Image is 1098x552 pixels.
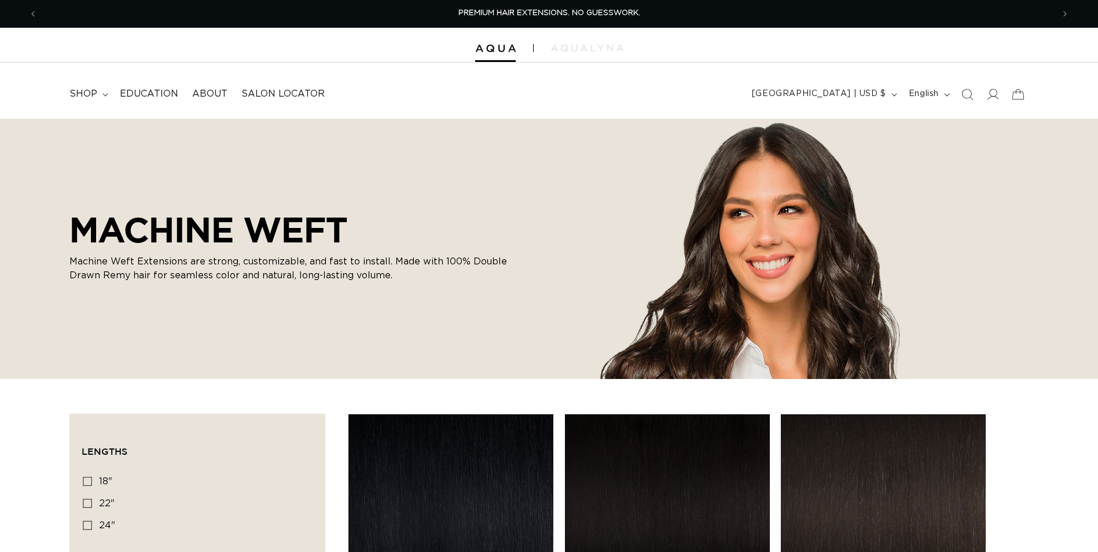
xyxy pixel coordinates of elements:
summary: Search [954,82,980,107]
span: 24" [99,521,115,530]
span: 18" [99,477,112,486]
span: English [909,88,939,100]
span: Salon Locator [241,88,325,100]
span: 22" [99,499,115,508]
summary: Lengths (0 selected) [82,426,313,468]
p: Machine Weft Extensions are strong, customizable, and fast to install. Made with 100% Double Draw... [69,255,509,282]
span: [GEOGRAPHIC_DATA] | USD $ [752,88,886,100]
button: [GEOGRAPHIC_DATA] | USD $ [745,83,902,105]
img: Aqua Hair Extensions [475,45,516,53]
a: Salon Locator [234,81,332,107]
a: About [185,81,234,107]
summary: shop [63,81,113,107]
span: Lengths [82,446,127,457]
button: Next announcement [1052,3,1078,25]
img: aqualyna.com [551,45,623,51]
span: PREMIUM HAIR EXTENSIONS. NO GUESSWORK. [458,9,640,17]
span: shop [69,88,97,100]
span: About [192,88,227,100]
button: English [902,83,954,105]
a: Education [113,81,185,107]
button: Previous announcement [20,3,46,25]
span: Education [120,88,178,100]
h2: MACHINE WEFT [69,209,509,250]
